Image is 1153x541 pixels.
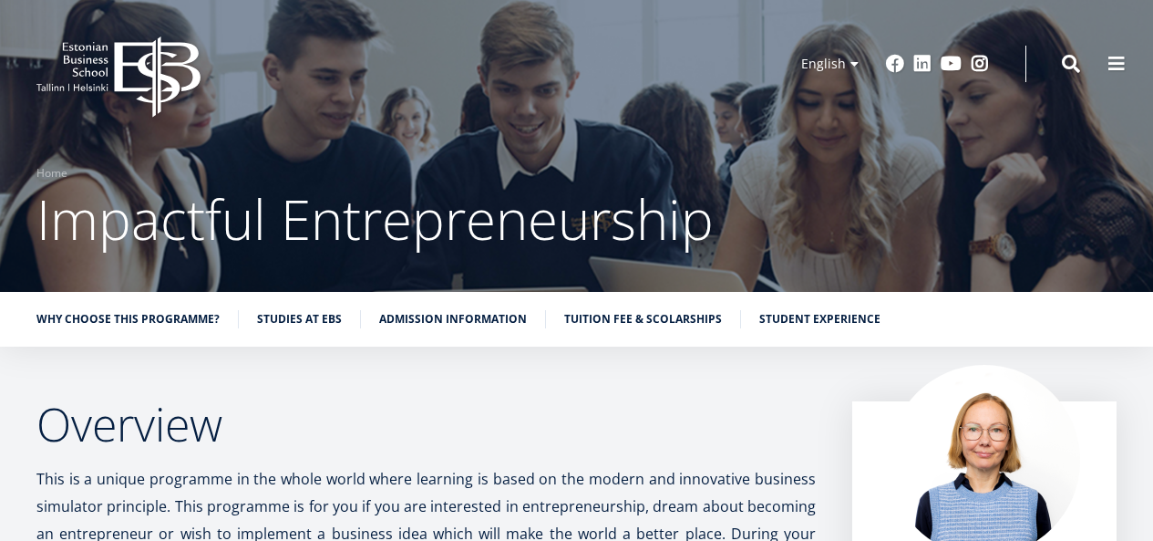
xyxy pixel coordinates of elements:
[913,55,932,73] a: Linkedin
[36,164,67,182] a: Home
[379,310,527,328] a: Admission information
[36,401,816,447] h2: Overview
[971,55,989,73] a: Instagram
[759,310,880,328] a: Student Experience
[36,310,220,328] a: Why choose this programme?
[886,55,904,73] a: Facebook
[257,310,342,328] a: Studies at EBS
[941,55,962,73] a: Youtube
[36,182,714,256] span: Impactful Entrepreneurship
[564,310,722,328] a: Tuition fee & scolarships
